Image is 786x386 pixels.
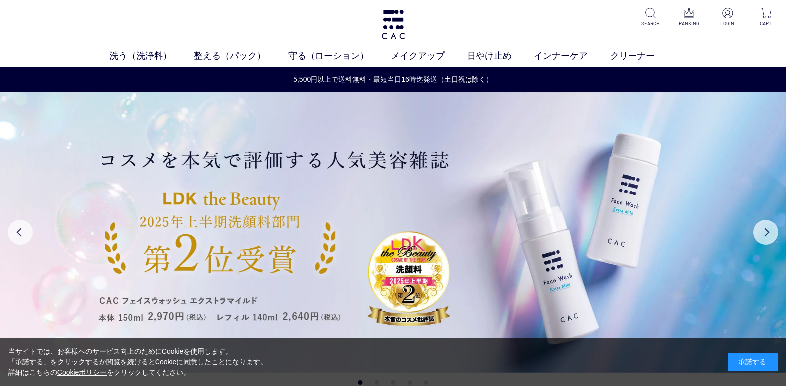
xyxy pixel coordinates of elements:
button: Next [753,220,778,245]
img: logo [380,10,406,39]
button: Previous [8,220,33,245]
a: 整える（パック） [194,49,288,63]
a: SEARCH [638,8,663,27]
a: Cookieポリシー [57,368,107,376]
p: LOGIN [715,20,740,27]
a: メイクアップ [391,49,467,63]
a: インナーケア [534,49,610,63]
a: 日やけ止め [467,49,534,63]
a: 5,500円以上で送料無料・最短当日16時迄発送（土日祝は除く） [0,74,786,85]
a: RANKING [677,8,701,27]
a: 洗う（洗浄料） [109,49,194,63]
p: RANKING [677,20,701,27]
a: クリーナー [610,49,677,63]
a: 守る（ローション） [288,49,391,63]
p: CART [754,20,778,27]
a: LOGIN [715,8,740,27]
p: SEARCH [638,20,663,27]
a: CART [754,8,778,27]
div: 当サイトでは、お客様へのサービス向上のためにCookieを使用します。 「承諾する」をクリックするか閲覧を続けるとCookieに同意したことになります。 詳細はこちらの をクリックしてください。 [8,346,268,378]
div: 承諾する [728,353,778,371]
